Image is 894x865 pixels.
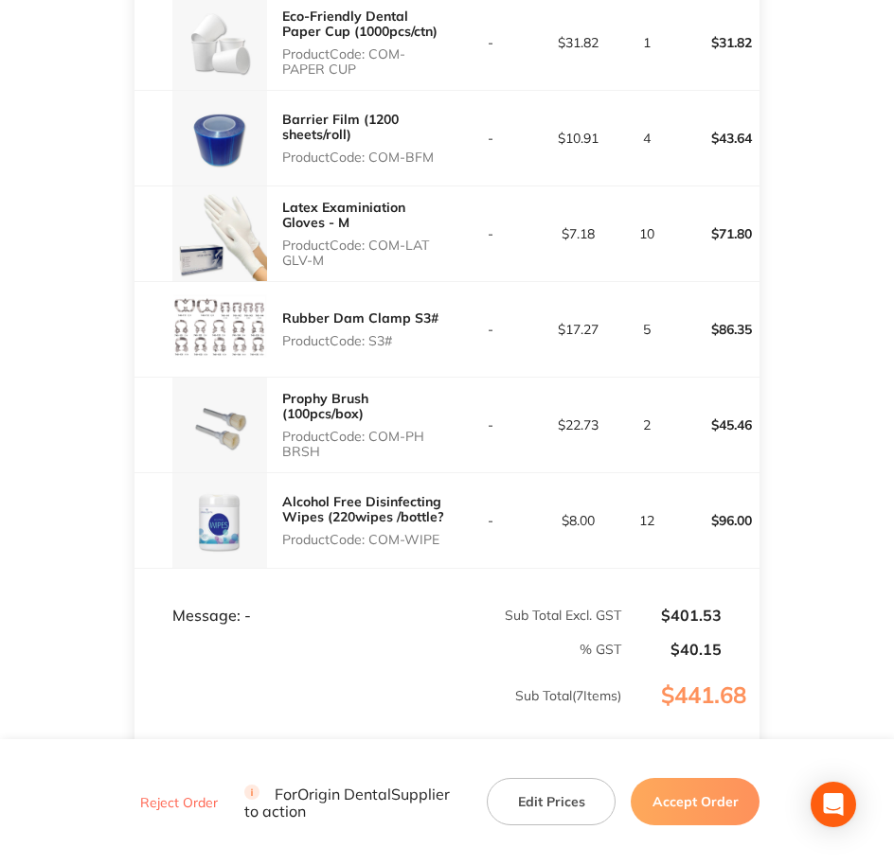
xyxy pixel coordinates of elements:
[282,333,438,348] p: Product Code: S3#
[135,642,621,657] p: % GST
[282,309,438,327] a: Rubber Dam Clamp S3#
[282,429,447,459] p: Product Code: COM-PH BRSH
[448,322,534,337] p: -
[448,513,534,528] p: -
[631,778,760,825] button: Accept Order
[172,473,267,568] img: cHV3NDV0Yw
[623,682,759,747] p: $441.68
[673,115,760,161] p: $43.64
[282,238,447,268] p: Product Code: COM-LAT GLV-M
[282,199,405,231] a: Latex Examiniation Gloves - M
[536,322,622,337] p: $17.27
[448,417,534,432] p: -
[811,782,856,827] div: Open Intercom Messenger
[172,91,267,185] img: d29icnEzeA
[623,131,671,146] p: 4
[536,417,622,432] p: $22.73
[172,378,267,472] img: aHl6cGtjZA
[623,322,671,337] p: 5
[673,20,760,65] p: $31.82
[282,390,368,422] a: Prophy Brush (100pcs/box)
[135,688,621,741] p: Sub Total ( 7 Items)
[623,607,722,624] p: $401.53
[282,150,447,165] p: Product Code: COM-BFM
[623,226,671,241] p: 10
[172,282,267,377] img: M3F5ZXpycg
[623,417,671,432] p: 2
[448,35,534,50] p: -
[536,131,622,146] p: $10.91
[623,641,722,658] p: $40.15
[282,8,438,40] a: Eco-Friendly Dental Paper Cup (1000pcs/ctn)
[487,778,616,825] button: Edit Prices
[448,131,534,146] p: -
[134,794,223,811] button: Reject Order
[134,569,447,626] td: Message: -
[172,186,267,281] img: a2UzbjBmZg
[448,608,621,623] p: Sub Total Excl. GST
[244,784,465,820] p: For Origin Dental Supplier to action
[448,226,534,241] p: -
[536,35,622,50] p: $31.82
[282,46,447,77] p: Product Code: COM-PAPER CUP
[282,532,447,547] p: Product Code: COM-WIPE
[536,226,622,241] p: $7.18
[673,307,760,352] p: $86.35
[536,513,622,528] p: $8.00
[282,111,399,143] a: Barrier Film (1200 sheets/roll)
[623,35,671,50] p: 1
[673,211,760,256] p: $71.80
[673,402,760,448] p: $45.46
[623,513,671,528] p: 12
[282,493,444,525] a: Alcohol Free Disinfecting Wipes (220wipes /bottle?
[673,498,760,543] p: $96.00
